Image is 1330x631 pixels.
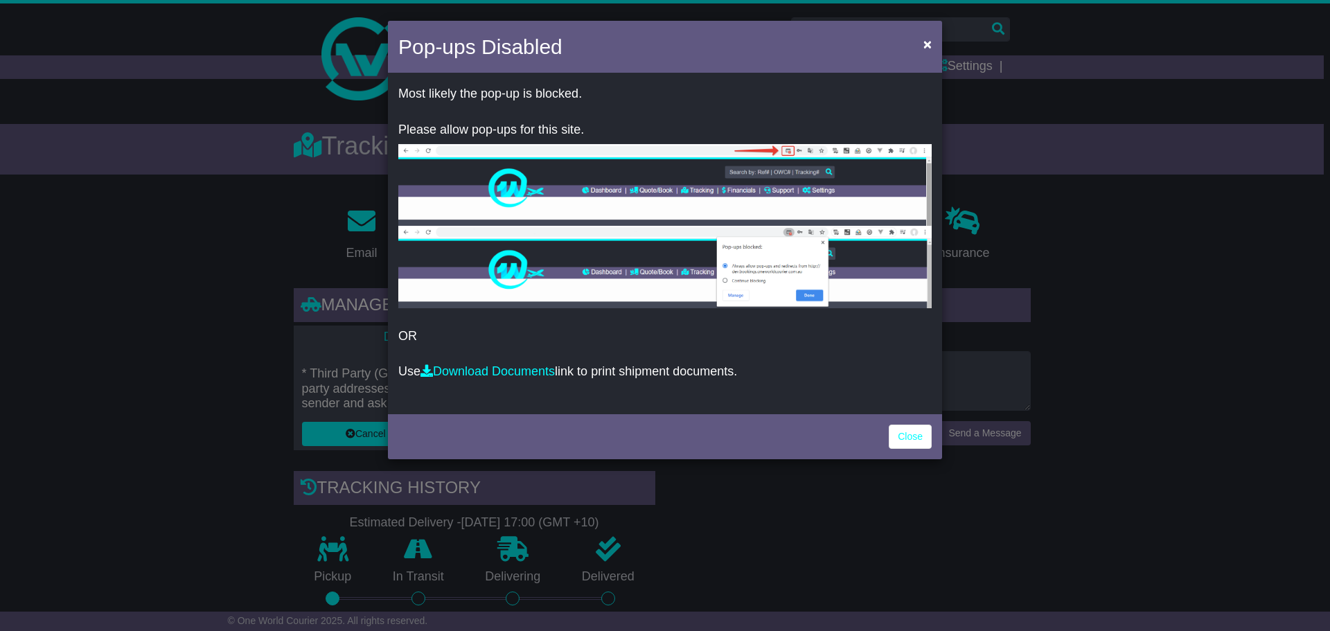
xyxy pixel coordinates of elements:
span: × [923,36,932,52]
p: Use link to print shipment documents. [398,364,932,380]
button: Close [916,30,939,58]
h4: Pop-ups Disabled [398,31,562,62]
div: OR [388,76,942,411]
p: Please allow pop-ups for this site. [398,123,932,138]
a: Close [889,425,932,449]
img: allow-popup-1.png [398,144,932,226]
p: Most likely the pop-up is blocked. [398,87,932,102]
img: allow-popup-2.png [398,226,932,308]
a: Download Documents [420,364,555,378]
